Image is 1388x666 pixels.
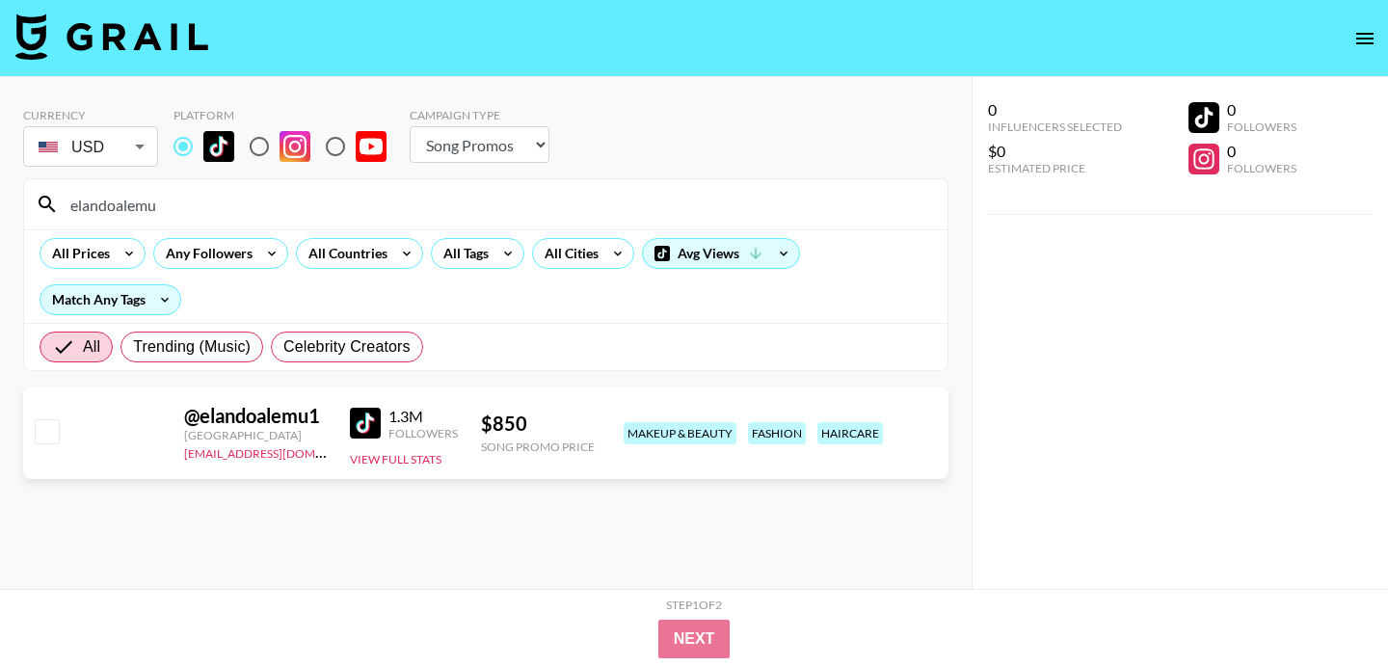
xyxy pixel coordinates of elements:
div: Step 1 of 2 [666,598,722,612]
iframe: Drift Widget Chat Controller [1292,570,1365,643]
div: Estimated Price [988,161,1122,175]
div: Any Followers [154,239,256,268]
div: 0 [1227,142,1296,161]
img: YouTube [356,131,387,162]
div: @ elandoalemu1 [184,404,327,428]
div: $0 [988,142,1122,161]
div: All Cities [533,239,602,268]
span: All [83,335,100,359]
div: Avg Views [643,239,799,268]
div: $ 850 [481,412,595,436]
button: View Full Stats [350,452,441,466]
input: Search by User Name [59,189,936,220]
a: [EMAIL_ADDRESS][DOMAIN_NAME] [184,442,378,461]
img: Instagram [280,131,310,162]
div: Followers [1227,120,1296,134]
span: Trending (Music) [133,335,251,359]
div: USD [27,130,154,164]
div: Followers [388,426,458,440]
div: Platform [173,108,402,122]
div: Match Any Tags [40,285,180,314]
div: haircare [817,422,883,444]
div: Influencers Selected [988,120,1122,134]
span: Celebrity Creators [283,335,411,359]
div: 1.3M [388,407,458,426]
img: TikTok [350,408,381,439]
div: 0 [988,100,1122,120]
img: TikTok [203,131,234,162]
div: fashion [748,422,806,444]
button: open drawer [1346,19,1384,58]
div: Currency [23,108,158,122]
div: [GEOGRAPHIC_DATA] [184,428,327,442]
div: 0 [1227,100,1296,120]
button: Next [658,620,731,658]
img: Grail Talent [15,13,208,60]
div: All Tags [432,239,493,268]
div: All Prices [40,239,114,268]
div: All Countries [297,239,391,268]
div: Song Promo Price [481,440,595,454]
div: Campaign Type [410,108,549,122]
div: Followers [1227,161,1296,175]
div: makeup & beauty [624,422,736,444]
